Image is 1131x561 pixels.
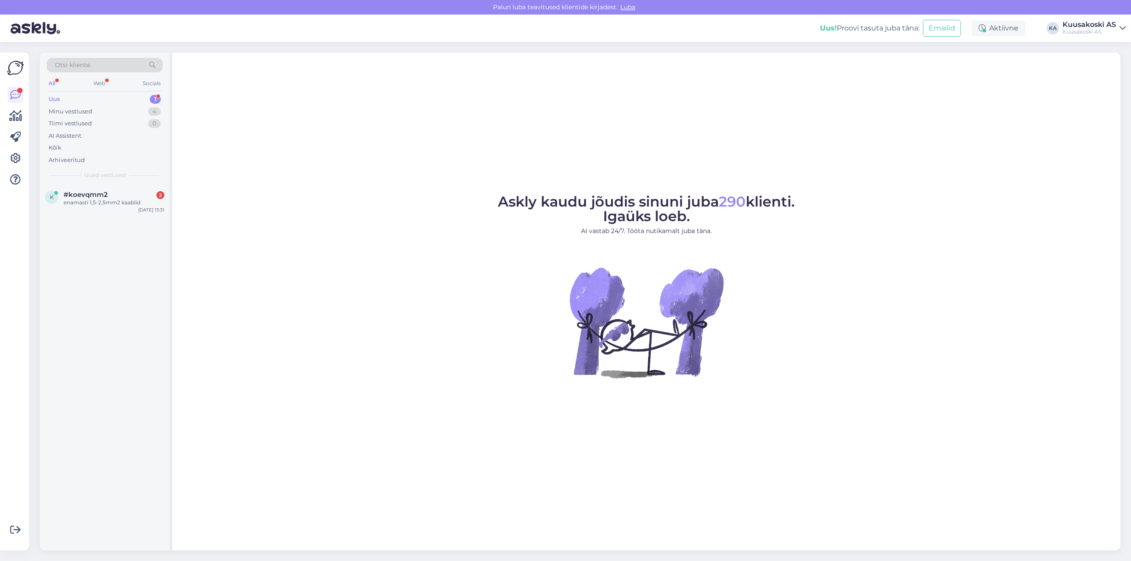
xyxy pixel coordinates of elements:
[91,78,107,89] div: Web
[49,95,60,104] div: Uus
[49,132,81,140] div: AI Assistent
[719,193,746,210] span: 290
[49,119,92,128] div: Tiimi vestlused
[64,199,164,207] div: enamasti 1,5-2,5mm2 kaablid
[148,107,161,116] div: 4
[55,60,90,70] span: Otsi kliente
[148,119,161,128] div: 0
[972,20,1025,36] div: Aktiivne
[64,191,108,199] span: #koevqmm2
[618,3,638,11] span: Luba
[150,95,161,104] div: 1
[498,226,795,236] p: AI vastab 24/7. Tööta nutikamalt juba täna.
[141,78,163,89] div: Socials
[50,194,54,200] span: k
[567,243,726,402] img: No Chat active
[7,60,24,76] img: Askly Logo
[49,156,85,165] div: Arhiveeritud
[498,193,795,225] span: Askly kaudu jõudis sinuni juba klienti. Igaüks loeb.
[1063,28,1116,35] div: Kuusakoski AS
[49,107,92,116] div: Minu vestlused
[84,171,125,179] span: Uued vestlused
[156,191,164,199] div: 2
[49,143,61,152] div: Kõik
[1063,21,1126,35] a: Kuusakoski ASKuusakoski AS
[47,78,57,89] div: All
[923,20,961,37] button: Emailid
[820,24,837,32] b: Uus!
[138,207,164,213] div: [DATE] 13:31
[1063,21,1116,28] div: Kuusakoski AS
[820,23,919,34] div: Proovi tasuta juba täna:
[1047,22,1059,34] div: KA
